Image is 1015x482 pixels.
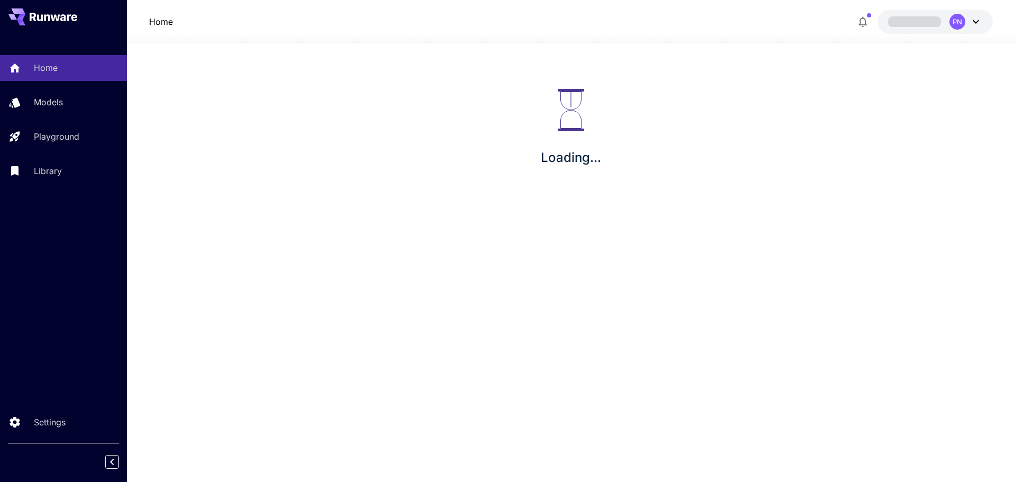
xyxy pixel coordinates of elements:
[949,14,965,30] div: PN
[105,455,119,469] button: Collapse sidebar
[149,15,173,28] nav: breadcrumb
[149,15,173,28] a: Home
[113,452,127,471] div: Collapse sidebar
[541,148,601,167] p: Loading...
[34,130,79,143] p: Playground
[34,416,66,429] p: Settings
[34,61,58,74] p: Home
[878,10,993,34] button: PN
[34,96,63,108] p: Models
[34,165,62,177] p: Library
